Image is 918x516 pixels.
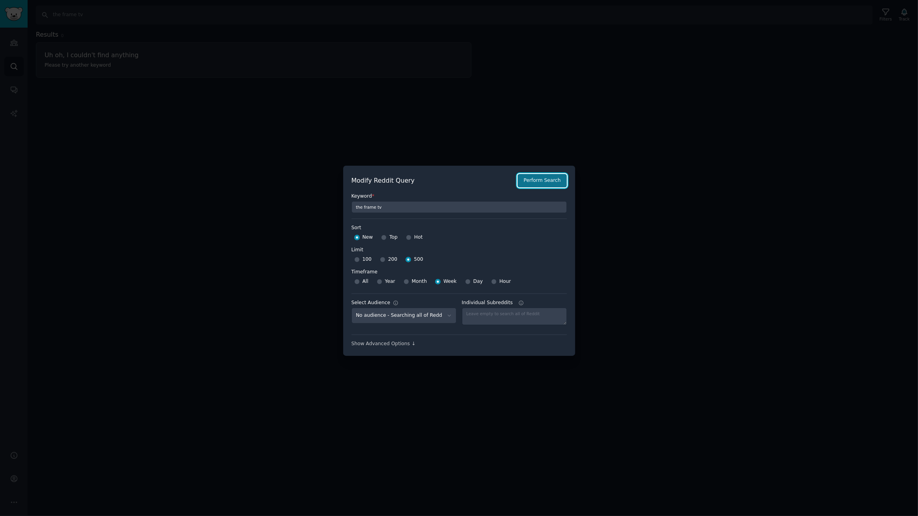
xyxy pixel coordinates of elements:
span: Month [412,278,427,285]
span: Hot [414,234,423,241]
label: Keyword [351,193,567,200]
span: 500 [414,256,423,263]
button: Perform Search [518,174,567,187]
span: Day [473,278,483,285]
span: Week [443,278,457,285]
span: 100 [363,256,372,263]
label: Sort [351,224,567,232]
span: Hour [499,278,511,285]
span: 200 [388,256,397,263]
label: Timeframe [351,266,567,276]
span: All [363,278,368,285]
span: Year [385,278,395,285]
h2: Modify Reddit Query [351,176,514,186]
div: Show Advanced Options ↓ [351,340,567,348]
div: Limit [351,247,363,254]
label: Individual Subreddits [462,299,567,307]
span: New [363,234,373,241]
div: Select Audience [351,299,391,307]
span: Top [389,234,398,241]
input: Keyword to search on Reddit [351,201,567,213]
